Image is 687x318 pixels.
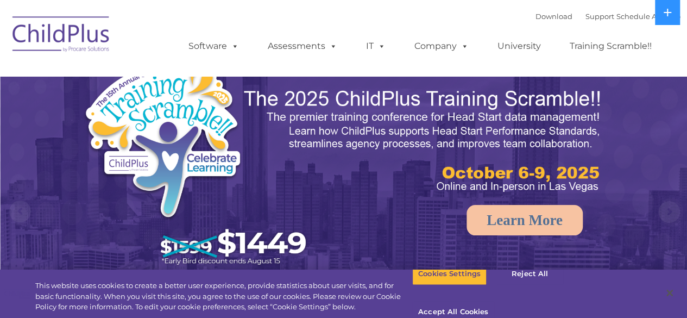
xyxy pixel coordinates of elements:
div: Rename [4,63,683,73]
div: Sign out [4,53,683,63]
div: This website uses cookies to create a better user experience, provide statistics about user visit... [35,280,412,313]
div: Sort A > Z [4,4,683,14]
a: IT [355,35,396,57]
a: Schedule A Demo [616,12,680,21]
span: Last name [151,72,184,80]
a: Training Scramble!! [559,35,663,57]
a: Download [535,12,572,21]
div: Sort New > Old [4,14,683,24]
span: Phone number [151,116,197,124]
button: Cookies Settings [412,263,487,285]
a: Assessments [257,35,348,57]
a: Company [404,35,480,57]
div: Move To ... [4,24,683,34]
div: Options [4,43,683,53]
div: Delete [4,34,683,43]
img: ChildPlus by Procare Solutions [7,9,116,63]
button: Reject All [496,263,564,285]
a: University [487,35,552,57]
a: Learn More [467,205,583,235]
div: Move To ... [4,73,683,83]
a: Support [585,12,614,21]
font: | [535,12,680,21]
a: Software [178,35,250,57]
button: Close [658,281,682,305]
